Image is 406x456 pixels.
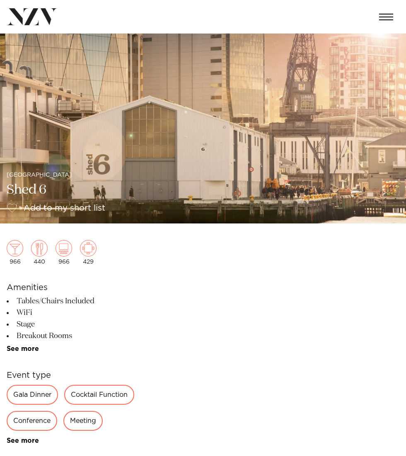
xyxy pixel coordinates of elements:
[7,8,57,25] img: nzv-logo.png
[63,411,103,431] div: Meeting
[7,330,142,342] li: Breakout Rooms
[7,307,142,319] li: WiFi
[80,240,97,257] img: meeting.png
[7,411,57,431] div: Conference
[7,240,23,265] div: 966
[7,319,142,330] li: Stage
[56,240,72,257] img: theatre.png
[80,240,97,265] div: 429
[7,369,142,382] h6: Event type
[31,240,48,257] img: dining.png
[7,240,23,257] img: cocktail.png
[7,295,142,307] li: Tables/Chairs Included
[64,385,134,405] div: Cocktail Function
[7,385,58,405] div: Gala Dinner
[31,240,48,265] div: 440
[7,281,142,294] h6: Amenities
[56,240,72,265] div: 966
